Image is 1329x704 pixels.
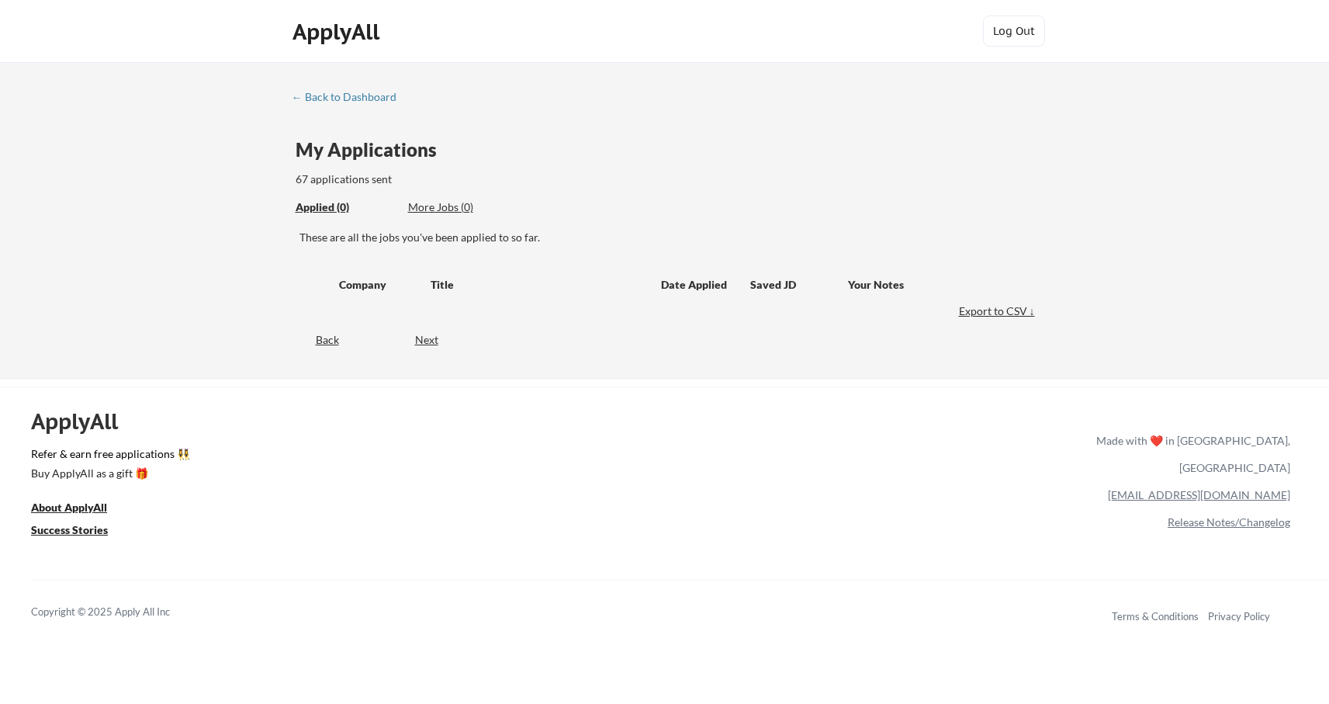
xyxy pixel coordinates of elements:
div: ← Back to Dashboard [292,92,408,102]
a: ← Back to Dashboard [292,91,408,106]
a: Release Notes/Changelog [1168,515,1290,529]
a: Refer & earn free applications 👯‍♀️ [31,449,772,465]
div: More Jobs (0) [408,199,522,215]
div: ApplyAll [31,408,136,435]
div: Back [292,332,339,348]
div: Saved JD [750,270,848,298]
div: Applied (0) [296,199,396,215]
div: Title [431,277,646,293]
div: My Applications [296,140,449,159]
a: About ApplyAll [31,499,129,518]
div: Made with ❤️ in [GEOGRAPHIC_DATA], [GEOGRAPHIC_DATA] [1090,427,1290,481]
a: Buy ApplyAll as a gift 🎁 [31,465,186,484]
div: These are job applications we think you'd be a good fit for, but couldn't apply you to automatica... [408,199,522,216]
a: Success Stories [31,522,129,541]
div: Date Applied [661,277,729,293]
div: These are all the jobs you've been applied to so far. [296,199,396,216]
a: Terms & Conditions [1112,610,1199,623]
div: Your Notes [848,277,1025,293]
a: Privacy Policy [1208,610,1270,623]
div: Next [415,332,456,348]
div: 67 applications sent [296,172,596,187]
div: These are all the jobs you've been applied to so far. [299,230,1039,245]
div: ApplyAll [292,19,384,45]
div: Buy ApplyAll as a gift 🎁 [31,468,186,479]
div: Export to CSV ↓ [959,303,1039,319]
a: [EMAIL_ADDRESS][DOMAIN_NAME] [1108,488,1290,501]
button: Log Out [983,16,1045,47]
u: Success Stories [31,523,108,536]
u: About ApplyAll [31,501,107,514]
div: Copyright © 2025 Apply All Inc [31,605,209,620]
div: Company [339,277,417,293]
